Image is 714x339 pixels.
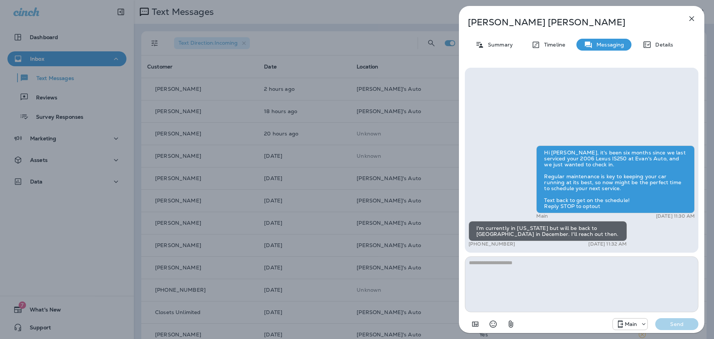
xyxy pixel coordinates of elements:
button: Add in a premade template [468,317,483,332]
div: +1 (941) 231-4423 [613,320,648,329]
p: [DATE] 11:30 AM [656,213,695,219]
div: I'm currently in [US_STATE] but will be back to [GEOGRAPHIC_DATA] in December. I'll reach out then. [469,221,627,241]
p: Details [652,42,673,48]
p: Main [536,213,548,219]
p: [PERSON_NAME] [PERSON_NAME] [468,17,671,28]
button: Select an emoji [486,317,501,332]
p: Main [625,321,637,327]
p: [DATE] 11:32 AM [588,241,627,247]
div: Hi [PERSON_NAME], it's been six months since we last serviced your 2006 Lexus IS250 at Evan's Aut... [536,145,695,213]
p: [PHONE_NUMBER] [469,241,515,247]
p: Timeline [540,42,565,48]
p: Summary [484,42,513,48]
p: Messaging [593,42,624,48]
